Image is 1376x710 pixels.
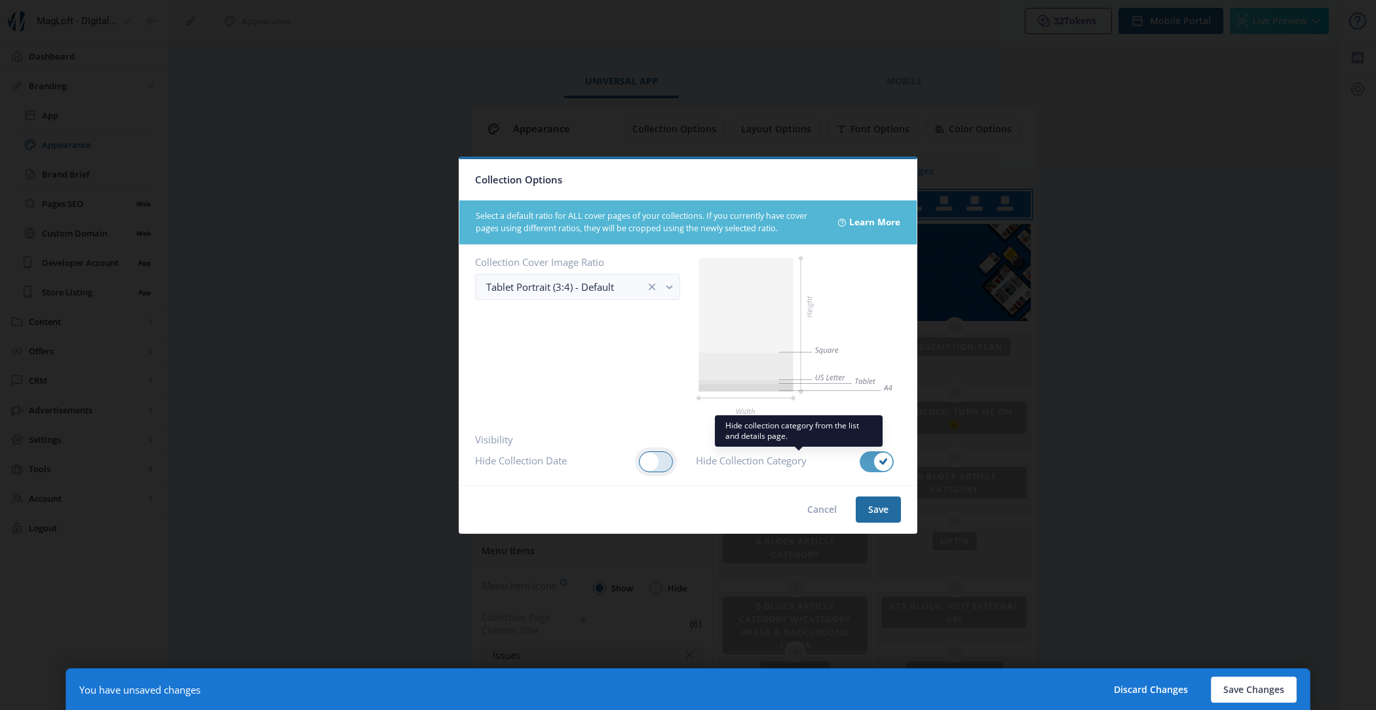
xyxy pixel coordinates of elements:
[79,683,201,696] div: You have unsaved changes
[795,496,849,523] button: Cancel
[475,255,670,269] label: Collection Cover Image Ratio
[696,255,892,420] img: square-aspect-ratio-illustration.svg
[1211,677,1297,703] button: Save Changes
[475,433,901,446] span: Visibility
[696,451,807,470] label: Hide Collection Category
[475,274,680,300] button: Tablet Portrait (3:4) - Defaultclear
[725,420,872,441] span: Hide collection category from the list and details page.
[476,210,822,235] div: Select a default ratio for ALL cover pages of your collections. If you currently have cover pages...
[1101,677,1200,703] button: Discard Changes
[849,212,900,233] a: Learn More
[645,280,659,293] nb-icon: clear
[475,173,562,186] span: Collection Options
[856,496,901,523] button: Save
[475,451,567,470] label: Hide Collection Date
[486,279,645,295] div: Tablet Portrait (3:4) - Default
